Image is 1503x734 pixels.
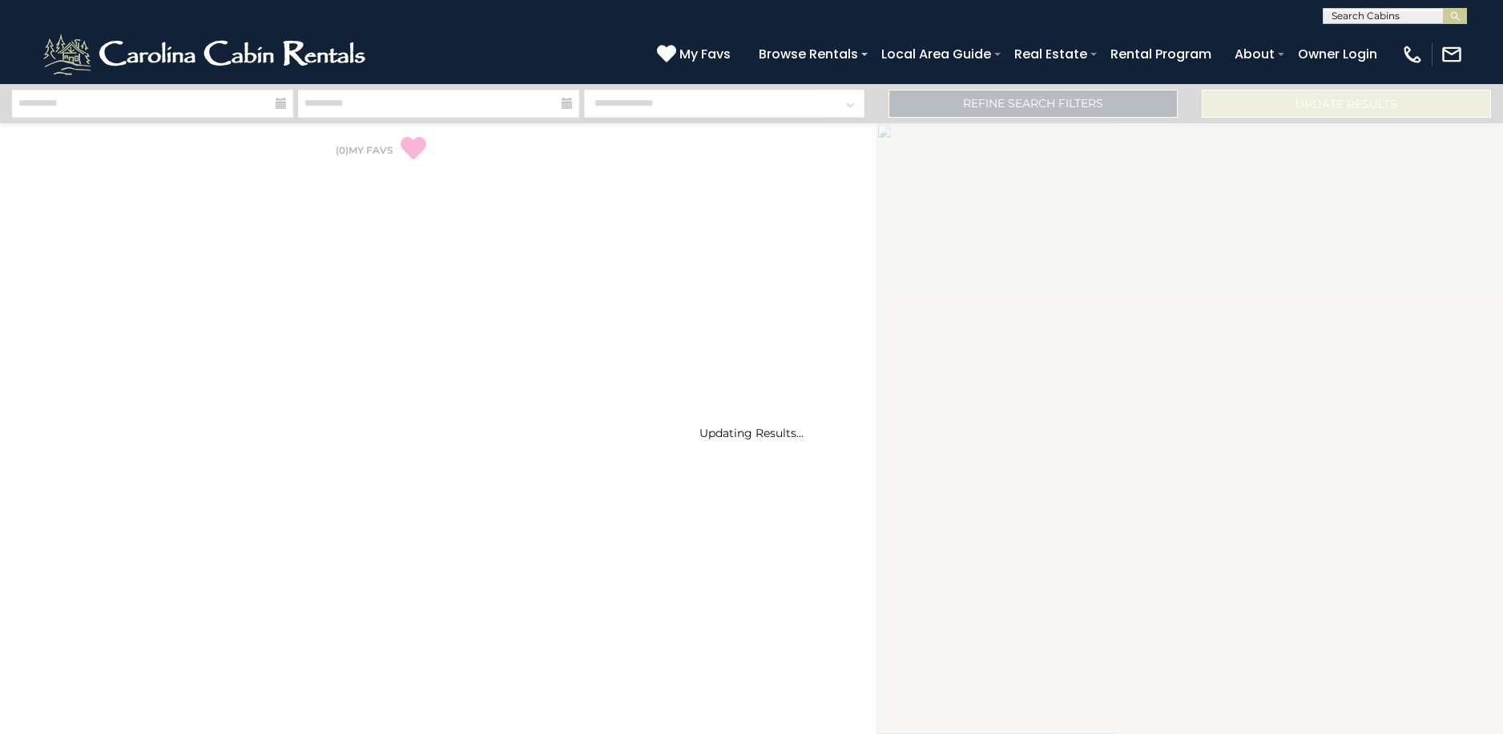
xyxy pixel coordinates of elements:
img: White-1-2.png [40,30,373,78]
span: My Favs [679,44,731,64]
a: Owner Login [1290,40,1385,68]
a: Local Area Guide [873,40,999,68]
a: Real Estate [1006,40,1095,68]
a: Browse Rentals [751,40,866,68]
a: About [1227,40,1283,68]
img: phone-regular-white.png [1401,43,1424,66]
a: My Favs [657,44,735,65]
a: Rental Program [1102,40,1219,68]
img: mail-regular-white.png [1441,43,1463,66]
